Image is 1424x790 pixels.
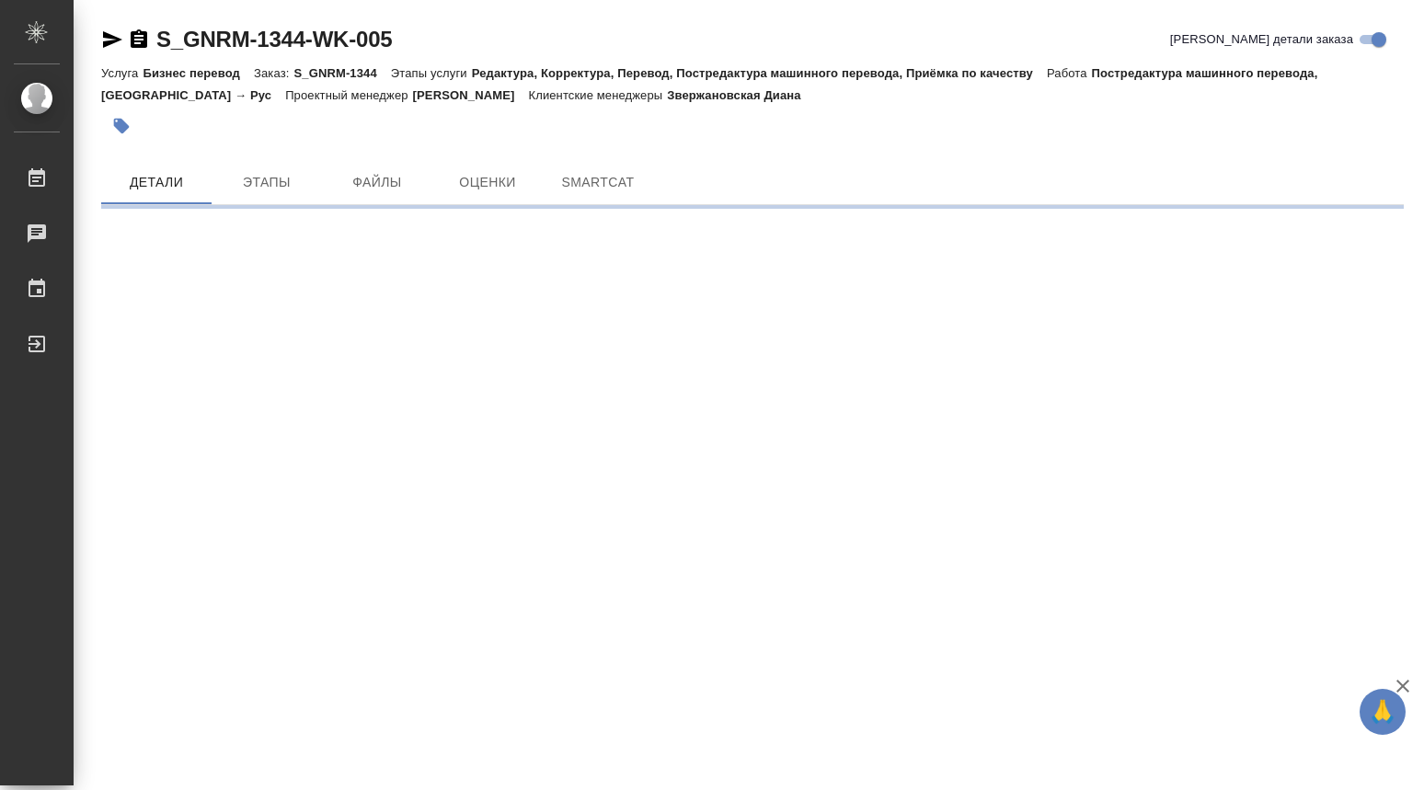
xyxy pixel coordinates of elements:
[1170,30,1353,49] span: [PERSON_NAME] детали заказа
[143,66,254,80] p: Бизнес перевод
[101,106,142,146] button: Добавить тэг
[1367,693,1398,731] span: 🙏
[223,171,311,194] span: Этапы
[128,29,150,51] button: Скопировать ссылку
[293,66,390,80] p: S_GNRM-1344
[391,66,472,80] p: Этапы услуги
[112,171,201,194] span: Детали
[101,66,143,80] p: Услуга
[101,29,123,51] button: Скопировать ссылку для ЯМессенджера
[285,88,412,102] p: Проектный менеджер
[333,171,421,194] span: Файлы
[528,88,667,102] p: Клиентские менеджеры
[1047,66,1092,80] p: Работа
[156,27,392,52] a: S_GNRM-1344-WK-005
[443,171,532,194] span: Оценки
[254,66,293,80] p: Заказ:
[667,88,814,102] p: Звержановская Диана
[472,66,1047,80] p: Редактура, Корректура, Перевод, Постредактура машинного перевода, Приёмка по качеству
[554,171,642,194] span: SmartCat
[413,88,529,102] p: [PERSON_NAME]
[1360,689,1406,735] button: 🙏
